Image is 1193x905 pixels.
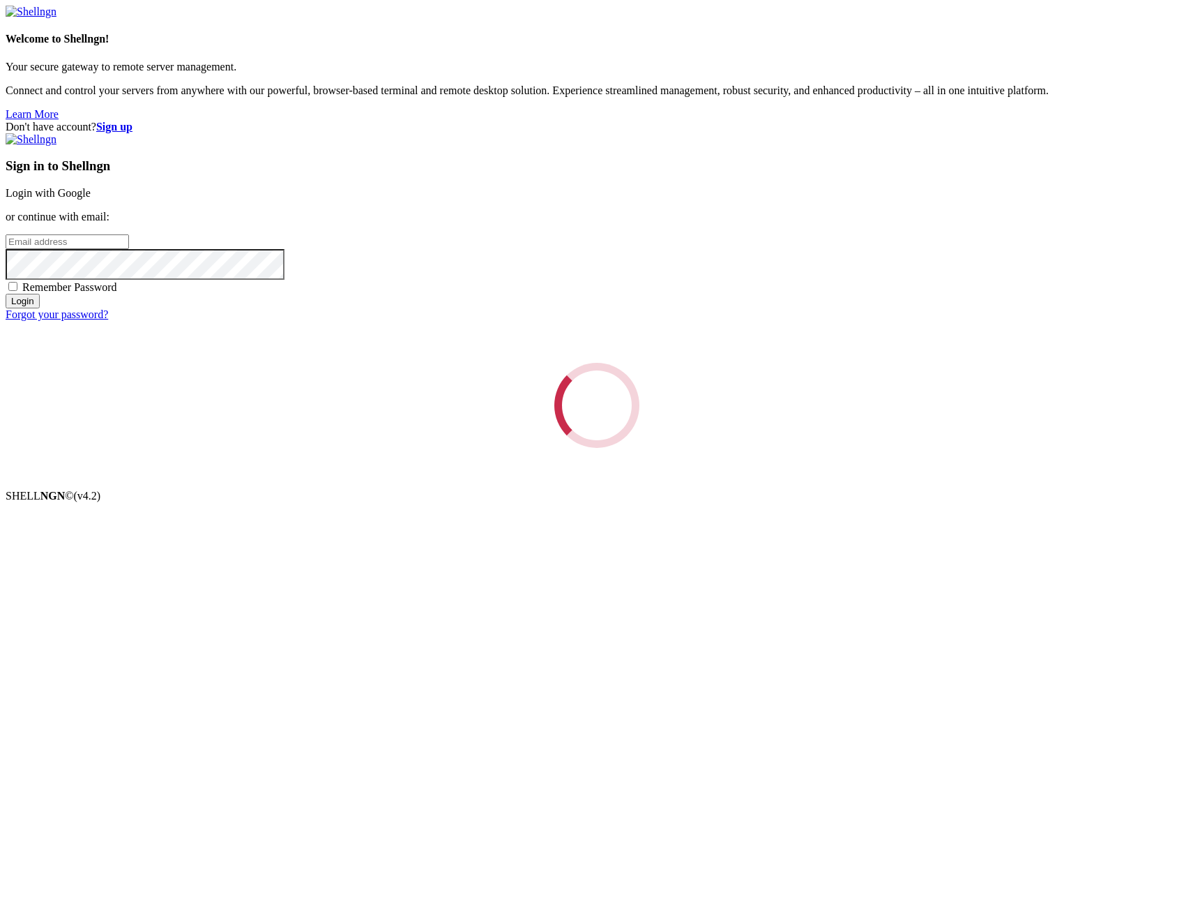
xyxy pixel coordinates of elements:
p: Your secure gateway to remote server management. [6,61,1187,73]
a: Learn More [6,108,59,120]
span: 4.2.0 [74,490,101,502]
input: Email address [6,234,129,249]
h3: Sign in to Shellngn [6,158,1187,174]
h4: Welcome to Shellngn! [6,33,1187,45]
a: Sign up [96,121,132,133]
span: Remember Password [22,281,117,293]
div: Loading... [554,363,639,448]
div: Don't have account? [6,121,1187,133]
input: Remember Password [8,282,17,291]
p: or continue with email: [6,211,1187,223]
img: Shellngn [6,133,56,146]
p: Connect and control your servers from anywhere with our powerful, browser-based terminal and remo... [6,84,1187,97]
a: Login with Google [6,187,91,199]
b: NGN [40,490,66,502]
span: SHELL © [6,490,100,502]
input: Login [6,294,40,308]
a: Forgot your password? [6,308,108,320]
img: Shellngn [6,6,56,18]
